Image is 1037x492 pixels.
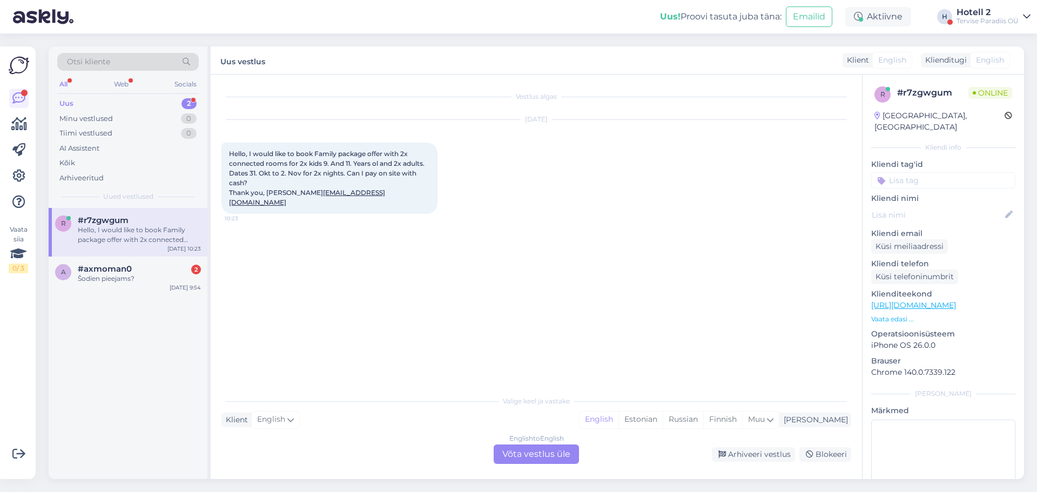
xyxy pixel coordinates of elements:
div: 0 [181,128,197,139]
div: [DATE] 9:54 [170,284,201,292]
input: Lisa tag [871,172,1015,188]
div: 0 / 3 [9,264,28,273]
span: Otsi kliente [67,56,110,68]
div: Šodien pieejams? [78,274,201,284]
span: Hello, I would like to book Family package offer with 2x connected rooms for 2x kids 9. And 11. Y... [229,150,426,206]
a: [URL][DOMAIN_NAME] [871,300,956,310]
div: Russian [663,412,703,428]
div: Vaata siia [9,225,28,273]
p: Vaata edasi ... [871,314,1015,324]
p: Brauser [871,355,1015,367]
div: 2 [181,98,197,109]
span: English [976,55,1004,66]
div: Klienditugi [921,55,967,66]
p: Klienditeekond [871,288,1015,300]
img: Askly Logo [9,55,29,76]
div: Minu vestlused [59,113,113,124]
div: Proovi tasuta juba täna: [660,10,782,23]
div: Uus [59,98,73,109]
p: Operatsioonisüsteem [871,328,1015,340]
p: Kliendi email [871,228,1015,239]
div: Võta vestlus üle [494,444,579,464]
div: Aktiivne [845,7,911,26]
div: [GEOGRAPHIC_DATA], [GEOGRAPHIC_DATA] [874,110,1005,133]
div: Küsi telefoninumbrit [871,269,958,284]
span: a [61,268,66,276]
div: English [580,412,618,428]
div: 0 [181,113,197,124]
span: Muu [748,414,765,424]
input: Lisa nimi [872,209,1003,221]
a: Hotell 2Tervise Paradiis OÜ [957,8,1031,25]
span: Online [968,87,1012,99]
div: Hotell 2 [957,8,1019,17]
div: 2 [191,265,201,274]
div: H [937,9,952,24]
div: [PERSON_NAME] [779,414,848,426]
div: Valige keel ja vastake [221,396,851,406]
p: Kliendi telefon [871,258,1015,269]
div: Kõik [59,158,75,169]
div: Klient [221,414,248,426]
div: Kliendi info [871,143,1015,152]
div: Arhiveeri vestlus [712,447,795,462]
div: Blokeeri [799,447,851,462]
span: English [257,414,285,426]
div: Arhiveeritud [59,173,104,184]
div: [PERSON_NAME] [871,389,1015,399]
span: 10:23 [225,214,265,223]
div: English to English [509,434,564,443]
div: Tiimi vestlused [59,128,112,139]
div: [DATE] 10:23 [167,245,201,253]
div: AI Assistent [59,143,99,154]
div: Küsi meiliaadressi [871,239,948,254]
span: #r7zgwgum [78,215,129,225]
div: Socials [172,77,199,91]
span: r [880,90,885,98]
p: iPhone OS 26.0.0 [871,340,1015,351]
span: Uued vestlused [103,192,153,201]
div: Hello, I would like to book Family package offer with 2x connected rooms for 2x kids 9. And 11. Y... [78,225,201,245]
div: [DATE] [221,114,851,124]
div: Finnish [703,412,742,428]
p: Kliendi tag'id [871,159,1015,170]
p: Märkmed [871,405,1015,416]
div: Tervise Paradiis OÜ [957,17,1019,25]
label: Uus vestlus [220,53,265,68]
button: Emailid [786,6,832,27]
div: Vestlus algas [221,92,851,102]
span: r [61,219,66,227]
span: English [878,55,906,66]
p: Kliendi nimi [871,193,1015,204]
div: Klient [843,55,869,66]
span: #axmoman0 [78,264,132,274]
div: All [57,77,70,91]
div: Web [112,77,131,91]
div: Estonian [618,412,663,428]
div: # r7zgwgum [897,86,968,99]
b: Uus! [660,11,681,22]
p: Chrome 140.0.7339.122 [871,367,1015,378]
